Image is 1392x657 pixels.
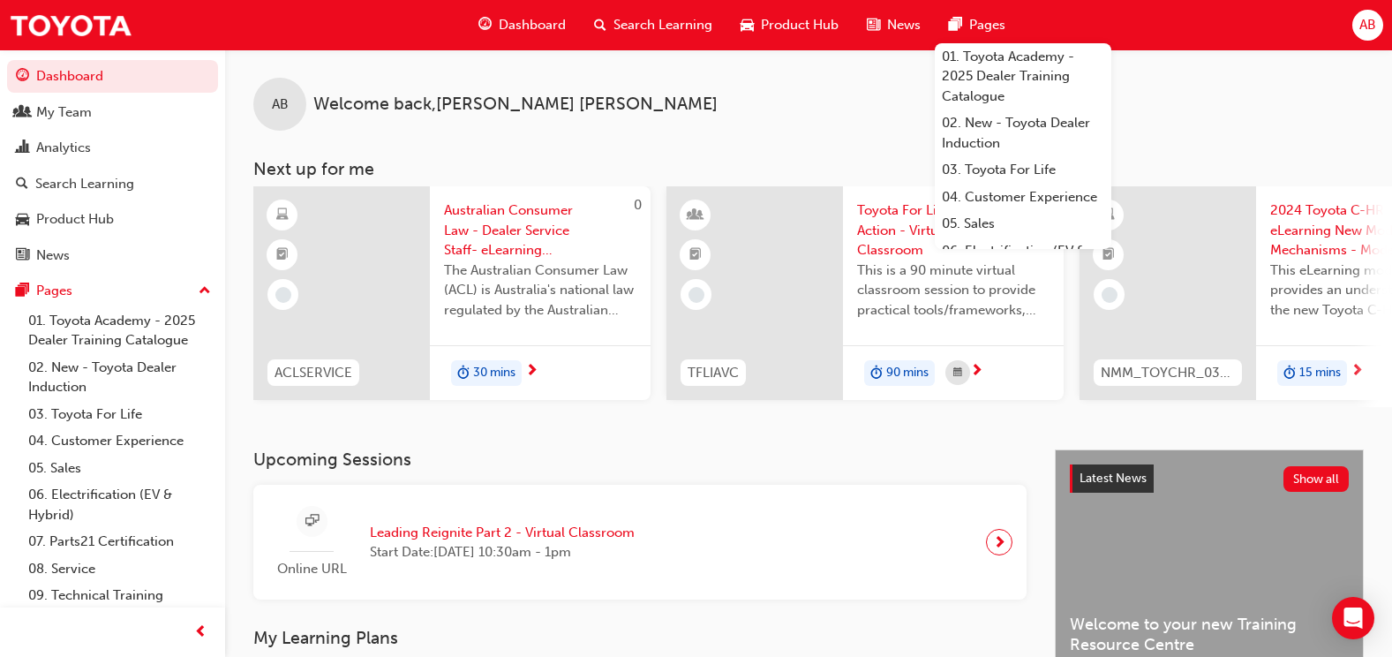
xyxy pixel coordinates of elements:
[935,109,1111,156] a: 02. New - Toyota Dealer Induction
[689,204,702,227] span: learningResourceType_INSTRUCTOR_LED-icon
[464,7,580,43] a: guage-iconDashboard
[21,354,218,401] a: 02. New - Toyota Dealer Induction
[16,105,29,121] span: people-icon
[688,363,739,383] span: TFLIAVC
[1351,364,1364,380] span: next-icon
[35,174,134,194] div: Search Learning
[16,248,29,264] span: news-icon
[21,307,218,354] a: 01. Toyota Academy - 2025 Dealer Training Catalogue
[21,481,218,528] a: 06. Electrification (EV & Hybrid)
[1102,287,1117,303] span: learningRecordVerb_NONE-icon
[225,159,1392,179] h3: Next up for me
[1070,615,1349,654] span: Welcome to your new Training Resource Centre
[1102,204,1115,227] span: learningResourceType_ELEARNING-icon
[1070,464,1349,493] a: Latest NewsShow all
[688,287,704,303] span: learningRecordVerb_NONE-icon
[16,283,29,299] span: pages-icon
[935,156,1111,184] a: 03. Toyota For Life
[499,15,566,35] span: Dashboard
[935,210,1111,238] a: 05. Sales
[1080,471,1147,486] span: Latest News
[7,57,218,275] button: DashboardMy TeamAnalyticsSearch LearningProduct HubNews
[16,69,29,85] span: guage-icon
[580,7,726,43] a: search-iconSearch Learning
[7,203,218,236] a: Product Hub
[613,15,712,35] span: Search Learning
[7,60,218,93] a: Dashboard
[313,94,718,115] span: Welcome back , [PERSON_NAME] [PERSON_NAME]
[7,168,218,200] a: Search Learning
[253,628,1027,648] h3: My Learning Plans
[1101,363,1235,383] span: NMM_TOYCHR_032024_MODULE_1
[21,528,218,555] a: 07. Parts21 Certification
[267,499,1012,586] a: Online URLLeading Reignite Part 2 - Virtual ClassroomStart Date:[DATE] 10:30am - 1pm
[935,43,1111,110] a: 01. Toyota Academy - 2025 Dealer Training Catalogue
[935,7,1020,43] a: pages-iconPages
[276,204,289,227] span: learningResourceType_ELEARNING-icon
[36,281,72,301] div: Pages
[16,177,28,193] span: search-icon
[444,200,636,261] span: Australian Consumer Law - Dealer Service Staff- eLearning Module
[478,14,492,36] span: guage-icon
[457,362,470,385] span: duration-icon
[594,14,606,36] span: search-icon
[1359,15,1376,35] span: AB
[867,14,880,36] span: news-icon
[199,280,211,303] span: up-icon
[634,197,642,213] span: 0
[370,542,635,563] span: Start Date: [DATE] 10:30am - 1pm
[21,555,218,583] a: 08. Service
[36,209,114,230] div: Product Hub
[1352,10,1383,41] button: AB
[857,200,1050,261] span: Toyota For Life In Action - Virtual Classroom
[253,186,651,400] a: 0ACLSERVICEAustralian Consumer Law - Dealer Service Staff- eLearning ModuleThe Australian Consume...
[275,363,352,383] span: ACLSERVICE
[741,14,754,36] span: car-icon
[7,132,218,164] a: Analytics
[36,102,92,123] div: My Team
[444,261,636,321] span: The Australian Consumer Law (ACL) is Australia's national law regulated by the Australian Competi...
[21,401,218,428] a: 03. Toyota For Life
[21,455,218,482] a: 05. Sales
[36,138,91,158] div: Analytics
[935,238,1111,284] a: 06. Electrification (EV & Hybrid)
[1283,466,1350,492] button: Show all
[949,14,962,36] span: pages-icon
[21,427,218,455] a: 04. Customer Experience
[305,510,319,532] span: sessionType_ONLINE_URL-icon
[525,364,538,380] span: next-icon
[1332,597,1374,639] div: Open Intercom Messenger
[16,212,29,228] span: car-icon
[7,96,218,129] a: My Team
[870,362,883,385] span: duration-icon
[689,244,702,267] span: booktick-icon
[761,15,839,35] span: Product Hub
[9,5,132,45] img: Trak
[969,15,1005,35] span: Pages
[276,244,289,267] span: booktick-icon
[935,184,1111,211] a: 04. Customer Experience
[853,7,935,43] a: news-iconNews
[253,449,1027,470] h3: Upcoming Sessions
[1283,362,1296,385] span: duration-icon
[7,275,218,307] button: Pages
[993,530,1006,555] span: next-icon
[970,364,983,380] span: next-icon
[16,140,29,156] span: chart-icon
[1299,363,1341,383] span: 15 mins
[272,94,289,115] span: AB
[21,582,218,609] a: 09. Technical Training
[275,287,291,303] span: learningRecordVerb_NONE-icon
[857,261,1050,321] span: This is a 90 minute virtual classroom session to provide practical tools/frameworks, behaviours a...
[7,239,218,272] a: News
[726,7,853,43] a: car-iconProduct Hub
[370,523,635,543] span: Leading Reignite Part 2 - Virtual Classroom
[666,186,1064,400] a: 0TFLIAVCToyota For Life In Action - Virtual ClassroomThis is a 90 minute virtual classroom sessio...
[886,363,929,383] span: 90 mins
[36,245,70,266] div: News
[1102,244,1115,267] span: booktick-icon
[953,362,962,384] span: calendar-icon
[194,622,207,644] span: prev-icon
